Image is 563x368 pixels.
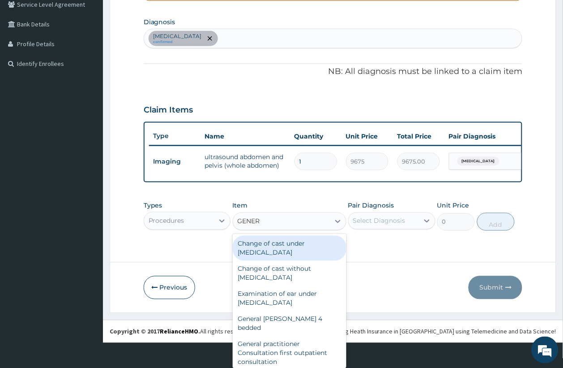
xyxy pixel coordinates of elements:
strong: Copyright © 2017 . [110,328,200,336]
span: We're online! [52,113,124,203]
div: Change of cast under [MEDICAL_DATA] [233,236,346,261]
td: Imaging [149,153,200,170]
div: General [PERSON_NAME] 4 bedded [233,311,346,336]
th: Name [200,127,290,145]
th: Type [149,128,200,144]
a: RelianceHMO [160,328,198,336]
th: Quantity [290,127,341,145]
th: Total Price [393,127,444,145]
th: Pair Diagnosis [444,127,543,145]
div: Minimize live chat window [147,4,168,26]
label: Item [233,201,248,210]
label: Pair Diagnosis [348,201,394,210]
div: Change of cast without [MEDICAL_DATA] [233,261,346,286]
p: [MEDICAL_DATA] [154,33,202,40]
button: Submit [469,276,522,299]
label: Types [144,202,162,210]
div: Redefining Heath Insurance in [GEOGRAPHIC_DATA] using Telemedicine and Data Science! [320,327,556,336]
label: Diagnosis [144,17,175,26]
img: d_794563401_company_1708531726252_794563401 [17,45,36,67]
span: remove selection option [206,35,214,43]
th: Unit Price [341,127,393,145]
label: Unit Price [437,201,469,210]
button: Add [477,213,515,231]
p: NB: All diagnosis must be linked to a claim item [144,66,523,78]
h3: Claim Items [144,105,193,115]
div: Procedures [149,216,184,225]
div: Chat with us now [47,50,150,62]
small: confirmed [154,40,202,44]
footer: All rights reserved. [103,320,563,343]
div: Examination of ear under [MEDICAL_DATA] [233,286,346,311]
textarea: Type your message and hit 'Enter' [4,245,171,276]
td: ultrasound abdomen and pelvis (whole abdomen) [200,148,290,175]
div: Select Diagnosis [353,216,405,225]
button: Previous [144,276,195,299]
span: [MEDICAL_DATA] [457,157,499,166]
